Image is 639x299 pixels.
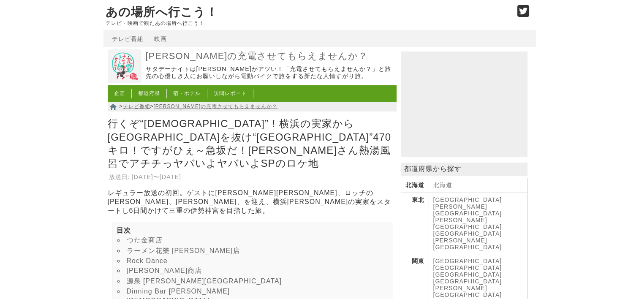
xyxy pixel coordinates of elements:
a: テレビ番組 [123,103,150,109]
a: [GEOGRAPHIC_DATA] [433,258,502,264]
a: [PERSON_NAME]商店 [127,267,202,274]
p: サタデーナイトは[PERSON_NAME]がアツい！「充電させてもらえませんか？」と旅先の心優しき人にお願いしながら電動バイクで旅をする新たな人情すがり旅。 [146,65,394,80]
a: 都道府県 [138,90,160,96]
p: レギュラー放送の初回。ゲストに[PERSON_NAME][PERSON_NAME]、ロッチの[PERSON_NAME]、[PERSON_NAME]、を迎え、横浜[PERSON_NAME]の実家を... [108,189,397,215]
a: Twitter (@go_thesights) [517,10,530,17]
p: 都道府県から探す [401,163,528,176]
a: [PERSON_NAME][GEOGRAPHIC_DATA] [433,285,502,298]
a: Rock Dance [127,257,168,264]
a: [GEOGRAPHIC_DATA] [433,196,502,203]
nav: > > [108,102,397,111]
h1: 行くぞ“[DEMOGRAPHIC_DATA]”！横浜の実家から[GEOGRAPHIC_DATA]を抜け“[GEOGRAPHIC_DATA]”470キロ！ですがひぇ～急坂だ！[PERSON_NAM... [108,115,397,172]
iframe: Advertisement [401,52,528,157]
a: 企画 [114,90,125,96]
a: [PERSON_NAME]の充電させてもらえませんか？ [154,103,278,109]
a: つた金商店 [127,236,163,244]
th: 東北 [401,193,429,254]
a: 北海道 [433,182,452,188]
a: 出川哲朗の充電させてもらえませんか？ [108,77,141,84]
a: [GEOGRAPHIC_DATA] [433,264,502,271]
a: 映画 [154,35,167,42]
td: [DATE]〜[DATE] [131,173,182,182]
a: 宿・ホテル [173,90,201,96]
a: 源泉 [PERSON_NAME][GEOGRAPHIC_DATA] [127,277,282,285]
a: [GEOGRAPHIC_DATA] [433,271,502,278]
a: [GEOGRAPHIC_DATA] [433,230,502,237]
a: Dinning Bar [PERSON_NAME] [127,288,230,295]
a: [GEOGRAPHIC_DATA] [433,278,502,285]
a: あの場所へ行こう！ [106,5,218,19]
a: ラーメン花樂 [PERSON_NAME]店 [127,247,240,254]
a: [PERSON_NAME][GEOGRAPHIC_DATA] [433,203,502,217]
a: 訪問レポート [214,90,247,96]
th: 北海道 [401,178,429,193]
img: 出川哲朗の充電させてもらえませんか？ [108,49,141,83]
th: 放送日: [109,173,131,182]
a: [PERSON_NAME][GEOGRAPHIC_DATA] [433,237,502,250]
a: [PERSON_NAME][GEOGRAPHIC_DATA] [433,217,502,230]
a: テレビ番組 [112,35,144,42]
p: テレビ・映画で観たあの場所へ行こう！ [106,20,508,26]
a: [PERSON_NAME]の充電させてもらえませんか？ [146,50,394,63]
